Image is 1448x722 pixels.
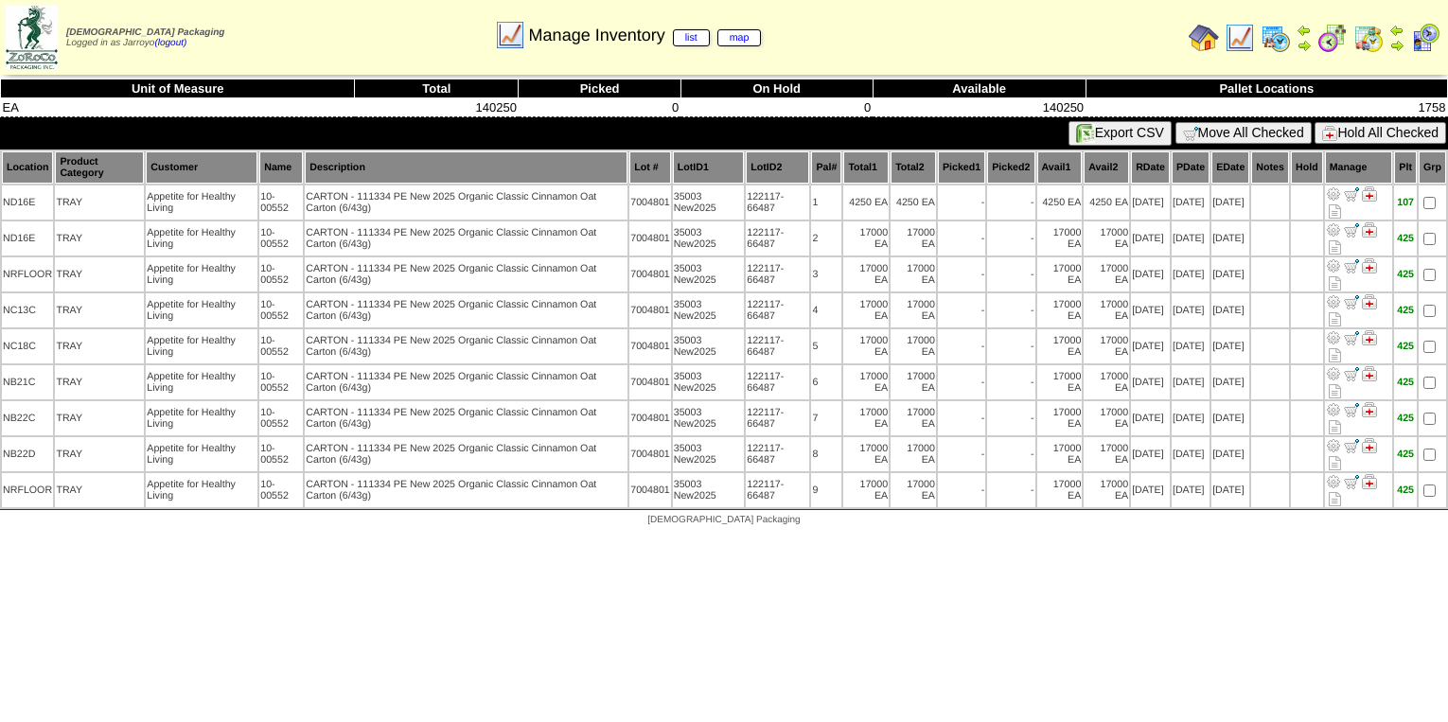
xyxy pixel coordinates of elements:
td: [DATE] [1211,185,1249,220]
td: 7004801 [629,401,671,435]
td: 4250 EA [891,185,936,220]
td: [DATE] [1172,329,1210,363]
img: Adjust [1326,294,1341,309]
td: 1 [811,185,841,220]
td: 17000 EA [891,365,936,399]
th: Notes [1251,151,1289,184]
th: Manage [1325,151,1393,184]
th: Description [305,151,627,184]
td: TRAY [55,293,144,327]
td: ND16E [2,185,53,220]
td: - [987,473,1034,507]
button: Export CSV [1068,121,1172,146]
img: calendarprod.gif [1261,23,1291,53]
td: 17000 EA [1084,401,1129,435]
td: [DATE] [1172,437,1210,471]
td: [DATE] [1211,329,1249,363]
img: Move [1344,186,1359,202]
td: 17000 EA [1037,437,1083,471]
td: CARTON - 111334 PE New 2025 Organic Classic Cinnamon Oat Carton (6/43g) [305,185,627,220]
td: NC13C [2,293,53,327]
td: 17000 EA [843,221,889,255]
img: Adjust [1326,438,1341,453]
th: Total2 [891,151,936,184]
td: - [987,437,1034,471]
td: [DATE] [1211,365,1249,399]
td: 7004801 [629,437,671,471]
td: 35003 New2025 [673,329,744,363]
td: [DATE] [1172,473,1210,507]
td: [DATE] [1211,401,1249,435]
th: Picked1 [938,151,985,184]
th: Avail1 [1037,151,1083,184]
div: 425 [1395,233,1416,244]
td: 17000 EA [1084,329,1129,363]
td: [DATE] [1211,437,1249,471]
td: 4250 EA [1037,185,1083,220]
td: [DATE] [1131,473,1170,507]
td: 122117-66487 [746,257,809,291]
th: Hold [1291,151,1323,184]
td: 35003 New2025 [673,185,744,220]
td: CARTON - 111334 PE New 2025 Organic Classic Cinnamon Oat Carton (6/43g) [305,221,627,255]
img: excel.gif [1076,124,1095,143]
img: arrowright.gif [1389,38,1404,53]
img: line_graph.gif [495,20,525,50]
img: Manage Hold [1362,186,1377,202]
i: Note [1329,204,1341,219]
div: 425 [1395,413,1416,424]
td: [DATE] [1172,257,1210,291]
img: Move [1344,222,1359,238]
th: Pal# [811,151,841,184]
td: 17000 EA [843,257,889,291]
td: 17000 EA [891,437,936,471]
a: (logout) [154,38,186,48]
td: NB21C [2,365,53,399]
td: 0 [680,98,873,117]
td: 17000 EA [1084,473,1129,507]
td: 35003 New2025 [673,293,744,327]
td: 17000 EA [843,329,889,363]
th: PDate [1172,151,1210,184]
th: Picked [519,79,680,98]
td: - [938,437,985,471]
th: RDate [1131,151,1170,184]
td: 10-00552 [259,293,303,327]
img: calendarinout.gif [1353,23,1384,53]
div: 425 [1395,484,1416,496]
i: Note [1329,276,1341,291]
i: Note [1329,240,1341,255]
td: [DATE] [1131,401,1170,435]
td: 7004801 [629,185,671,220]
div: 425 [1395,377,1416,388]
th: Customer [146,151,257,184]
td: - [938,473,985,507]
i: Note [1329,348,1341,362]
td: 140250 [873,98,1086,117]
div: 425 [1395,341,1416,352]
td: - [987,293,1034,327]
td: CARTON - 111334 PE New 2025 Organic Classic Cinnamon Oat Carton (6/43g) [305,257,627,291]
td: 10-00552 [259,257,303,291]
td: EA [1,98,355,117]
img: cart.gif [1183,126,1198,141]
td: [DATE] [1131,293,1170,327]
td: 17000 EA [1084,293,1129,327]
img: Manage Hold [1362,222,1377,238]
i: Note [1329,492,1341,506]
th: LotID2 [746,151,809,184]
td: 2 [811,221,841,255]
img: calendarcustomer.gif [1410,23,1440,53]
img: Manage Hold [1362,474,1377,489]
img: Move [1344,474,1359,489]
td: 10-00552 [259,473,303,507]
td: 9 [811,473,841,507]
td: 122117-66487 [746,185,809,220]
td: NB22D [2,437,53,471]
th: Name [259,151,303,184]
td: - [987,329,1034,363]
img: Adjust [1326,186,1341,202]
div: 107 [1395,197,1416,208]
img: calendarblend.gif [1317,23,1348,53]
i: Note [1329,312,1341,326]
